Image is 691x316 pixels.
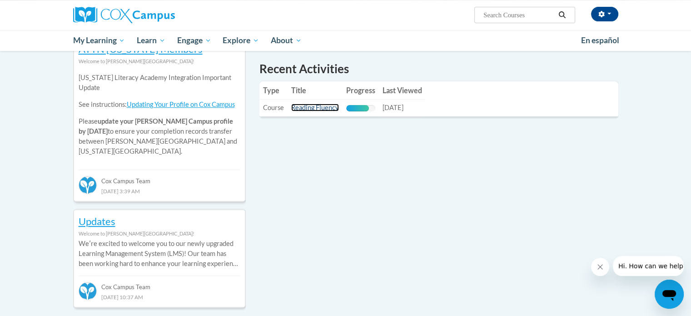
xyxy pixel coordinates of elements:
a: Learn [131,30,171,51]
a: Cox Campus [73,7,246,23]
a: En español [575,31,625,50]
span: About [271,35,302,46]
div: Please to ensure your completion records transfer between [PERSON_NAME][GEOGRAPHIC_DATA] and [US_... [79,66,240,163]
th: Title [288,81,343,100]
div: [DATE] 3:39 AM [79,186,240,196]
p: [US_STATE] Literacy Academy Integration Important Update [79,73,240,93]
div: Progress, % [346,105,369,111]
b: update your [PERSON_NAME] Campus profile by [DATE] [79,117,233,135]
img: Cox Campus Team [79,282,97,300]
a: Updating Your Profile on Cox Campus [127,100,235,108]
span: My Learning [73,35,125,46]
a: My Learning [67,30,131,51]
button: Account Settings [591,7,618,21]
iframe: Button to launch messaging window [655,280,684,309]
span: En español [581,35,619,45]
a: Explore [217,30,265,51]
p: See instructions: [79,100,240,110]
iframe: Message from company [613,256,684,276]
iframe: Close message [591,258,609,276]
span: Course [263,104,284,111]
span: [DATE] [383,104,403,111]
div: Welcome to [PERSON_NAME][GEOGRAPHIC_DATA]! [79,229,240,239]
div: Main menu [60,30,632,51]
a: Updates [79,215,115,227]
div: Cox Campus Team [79,170,240,186]
a: Engage [171,30,217,51]
span: Learn [137,35,165,46]
a: Reading Fluency [291,104,339,111]
span: Explore [223,35,259,46]
th: Type [259,81,288,100]
span: Engage [177,35,211,46]
div: [DATE] 10:37 AM [79,292,240,302]
span: Hi. How can we help? [5,6,74,14]
th: Last Viewed [379,81,426,100]
input: Search Courses [482,10,555,20]
h1: Recent Activities [259,60,618,77]
button: Search [555,10,569,20]
img: Cox Campus Team [79,176,97,194]
div: Cox Campus Team [79,276,240,292]
p: Weʹre excited to welcome you to our newly upgraded Learning Management System (LMS)! Our team has... [79,239,240,269]
th: Progress [343,81,379,100]
a: About [265,30,308,51]
div: Welcome to [PERSON_NAME][GEOGRAPHIC_DATA]! [79,56,240,66]
img: Cox Campus [73,7,175,23]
